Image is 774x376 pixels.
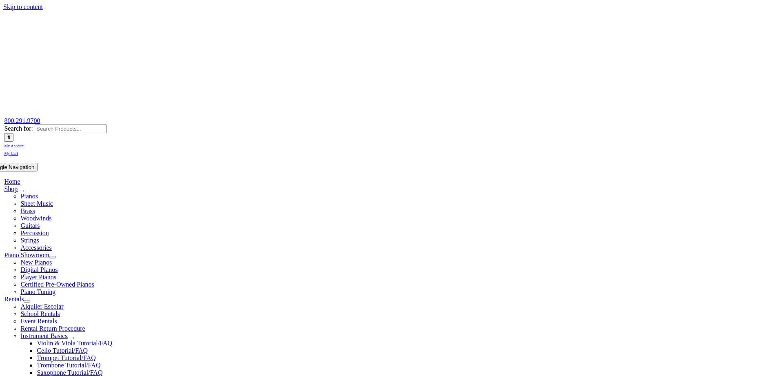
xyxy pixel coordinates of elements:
[24,300,30,303] button: Open submenu of Rentals
[20,237,39,244] a: Strings
[20,318,57,325] a: Event Rentals
[49,256,56,258] button: Open submenu of Piano Showroom
[4,185,18,192] a: Shop
[37,362,100,369] a: Trombone Tutorial/FAQ
[4,149,18,156] a: My Cart
[20,281,94,288] a: Certified Pre-Owned Pianos
[20,207,35,214] a: Brass
[37,369,102,376] a: Saxophone Tutorial/FAQ
[20,332,67,339] a: Instrument Basics
[4,251,49,258] a: Piano Showroom
[35,125,107,133] input: Search Products...
[37,347,88,354] a: Cello Tutorial/FAQ
[20,274,56,280] a: Player Pianos
[4,178,20,185] a: Home
[4,151,18,156] span: My Cart
[4,142,24,149] a: My Account
[4,296,24,303] a: Rentals
[4,117,40,124] a: 800.291.9700
[20,303,63,310] a: Alquiler Escolar
[20,259,52,266] a: New Pianos
[37,340,112,347] a: Violin & Viola Tutorial/FAQ
[3,3,43,10] a: Skip to content
[18,190,24,192] button: Open submenu of Shop
[20,229,49,236] a: Percussion
[4,125,33,132] span: Search for:
[20,266,58,273] a: Digital Pianos
[20,193,38,200] a: Pianos
[20,222,40,229] a: Guitars
[4,133,13,142] input: Search
[20,215,51,222] a: Woodwinds
[67,337,74,339] button: Open submenu of Instrument Basics
[20,244,51,251] a: Accessories
[20,325,85,332] a: Rental Return Procedure
[37,354,95,361] a: Trumpet Tutorial/FAQ
[20,288,55,295] a: Piano Tuning
[20,310,60,317] a: School Rentals
[20,200,53,207] a: Sheet Music
[4,144,24,148] span: My Account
